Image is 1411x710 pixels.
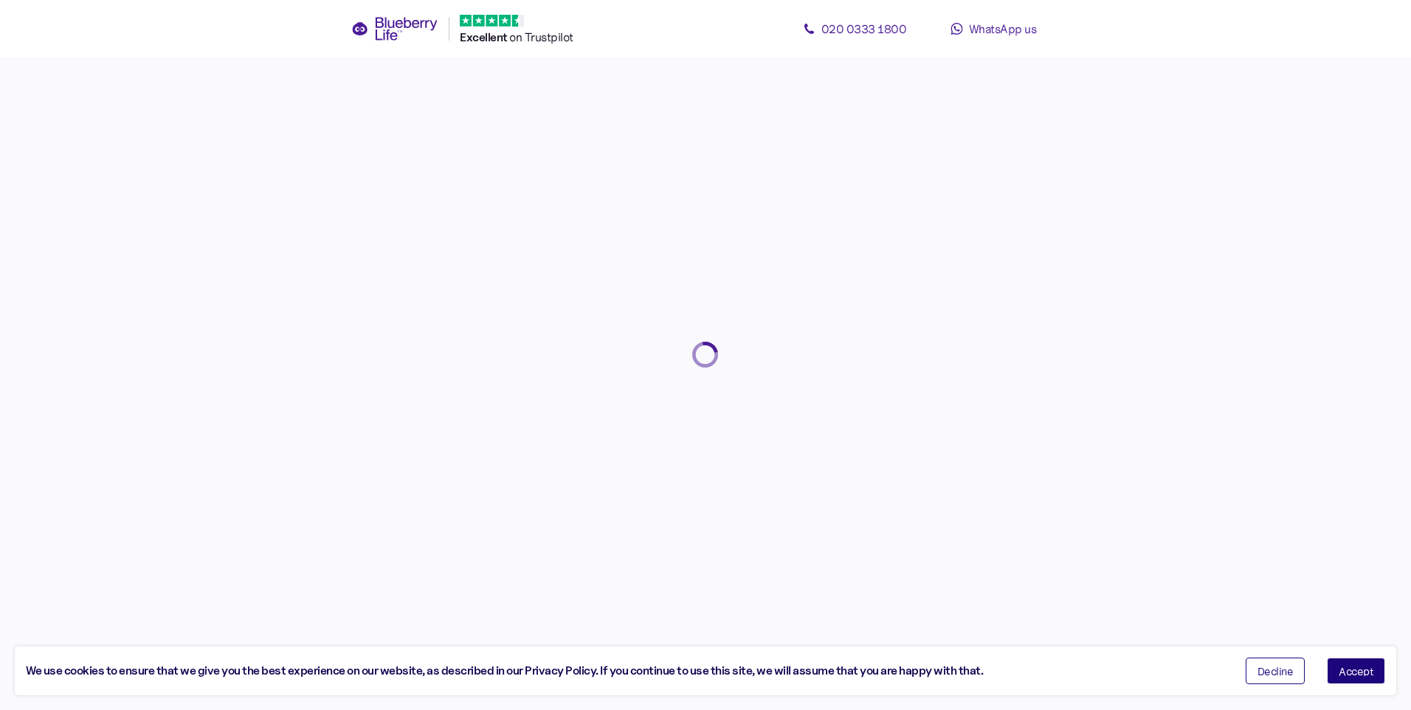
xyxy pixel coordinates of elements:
span: Accept [1339,666,1373,676]
button: Decline cookies [1246,658,1305,684]
span: 020 0333 1800 [821,21,907,36]
span: Excellent ️ [460,30,509,44]
a: 020 0333 1800 [788,14,921,44]
span: on Trustpilot [509,30,573,44]
span: Decline [1258,666,1294,676]
a: WhatsApp us [927,14,1060,44]
div: We use cookies to ensure that we give you the best experience on our website, as described in our... [26,662,1224,680]
span: WhatsApp us [969,21,1037,36]
button: Accept cookies [1327,658,1385,684]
